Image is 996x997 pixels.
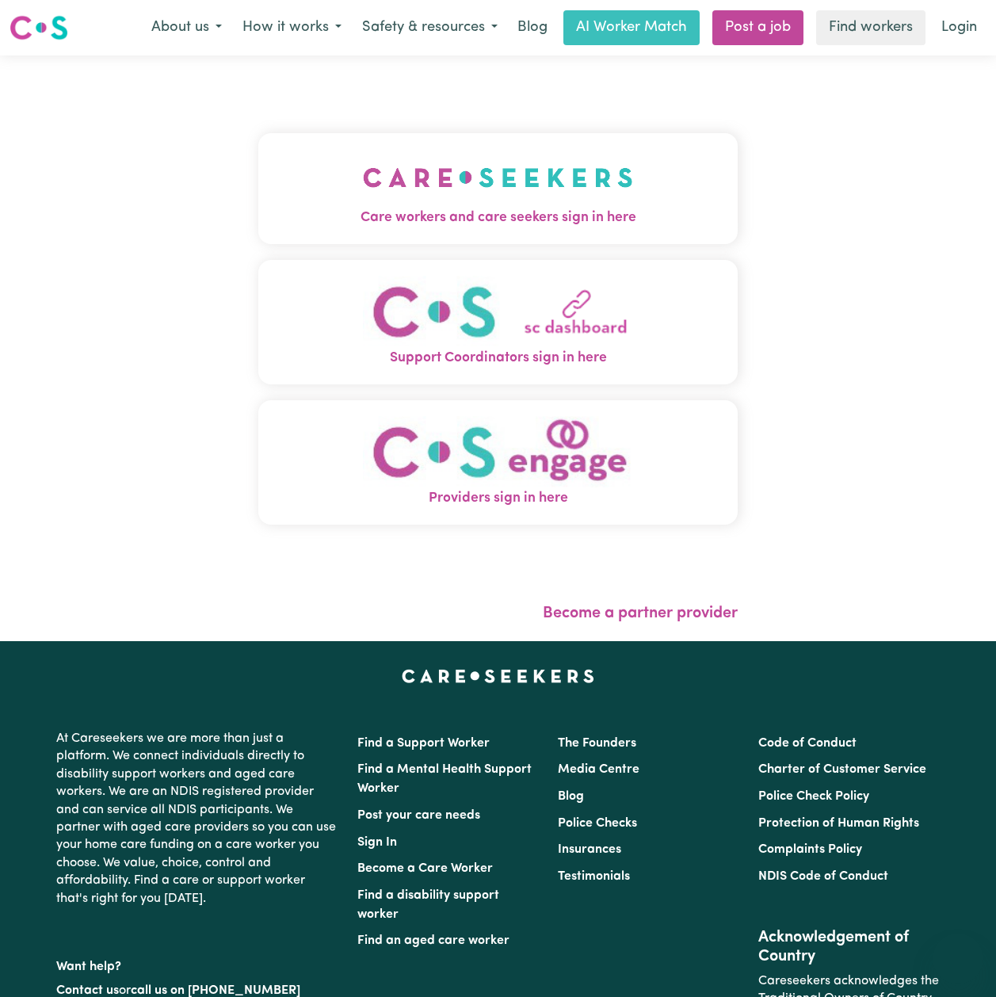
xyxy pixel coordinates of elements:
[357,934,509,947] a: Find an aged care worker
[558,843,621,856] a: Insurances
[712,10,803,45] a: Post a job
[758,737,857,750] a: Code of Conduct
[10,13,68,42] img: Careseekers logo
[758,763,926,776] a: Charter of Customer Service
[232,11,352,44] button: How it works
[558,763,639,776] a: Media Centre
[758,817,919,830] a: Protection of Human Rights
[933,934,983,984] iframe: Button to launch messaging window
[258,207,738,227] span: Care workers and care seekers sign in here
[558,817,637,830] a: Police Checks
[131,984,300,997] a: call us on [PHONE_NUMBER]
[758,928,940,966] h2: Acknowledgement of Country
[543,605,738,621] a: Become a partner provider
[56,724,338,914] p: At Careseekers we are more than just a platform. We connect individuals directly to disability su...
[258,400,738,525] button: Providers sign in here
[558,737,636,750] a: The Founders
[558,870,630,883] a: Testimonials
[56,984,119,997] a: Contact us
[758,870,888,883] a: NDIS Code of Conduct
[357,889,499,921] a: Find a disability support worker
[932,10,986,45] a: Login
[758,843,862,856] a: Complaints Policy
[402,670,594,682] a: Careseekers home page
[258,487,738,508] span: Providers sign in here
[508,10,557,45] a: Blog
[563,10,700,45] a: AI Worker Match
[10,10,68,46] a: Careseekers logo
[816,10,925,45] a: Find workers
[357,862,493,875] a: Become a Care Worker
[258,132,738,243] button: Care workers and care seekers sign in here
[758,790,869,803] a: Police Check Policy
[357,763,532,795] a: Find a Mental Health Support Worker
[141,11,232,44] button: About us
[357,836,397,849] a: Sign In
[558,790,584,803] a: Blog
[258,347,738,368] span: Support Coordinators sign in here
[56,952,338,976] p: Want help?
[357,737,490,750] a: Find a Support Worker
[352,11,508,44] button: Safety & resources
[357,809,480,822] a: Post your care needs
[258,260,738,384] button: Support Coordinators sign in here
